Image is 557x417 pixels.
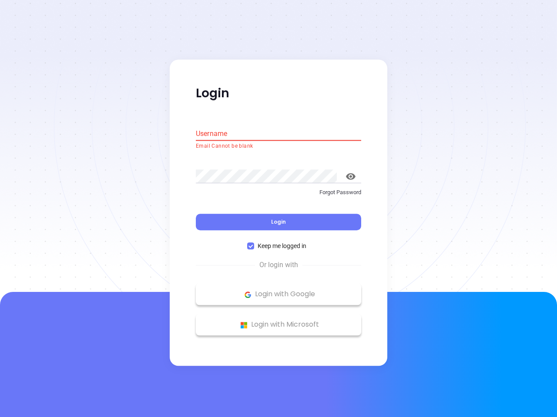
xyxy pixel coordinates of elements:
a: Forgot Password [196,188,361,204]
img: Google Logo [242,289,253,300]
button: Login [196,214,361,231]
p: Forgot Password [196,188,361,197]
img: Microsoft Logo [238,320,249,331]
button: Google Logo Login with Google [196,284,361,305]
button: toggle password visibility [340,166,361,187]
p: Login with Google [200,288,357,301]
p: Login [196,86,361,101]
p: Login with Microsoft [200,318,357,331]
span: Login [271,218,286,226]
span: Keep me logged in [254,242,310,251]
p: Email Cannot be blank [196,142,361,151]
span: Or login with [255,260,302,271]
button: Microsoft Logo Login with Microsoft [196,314,361,336]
